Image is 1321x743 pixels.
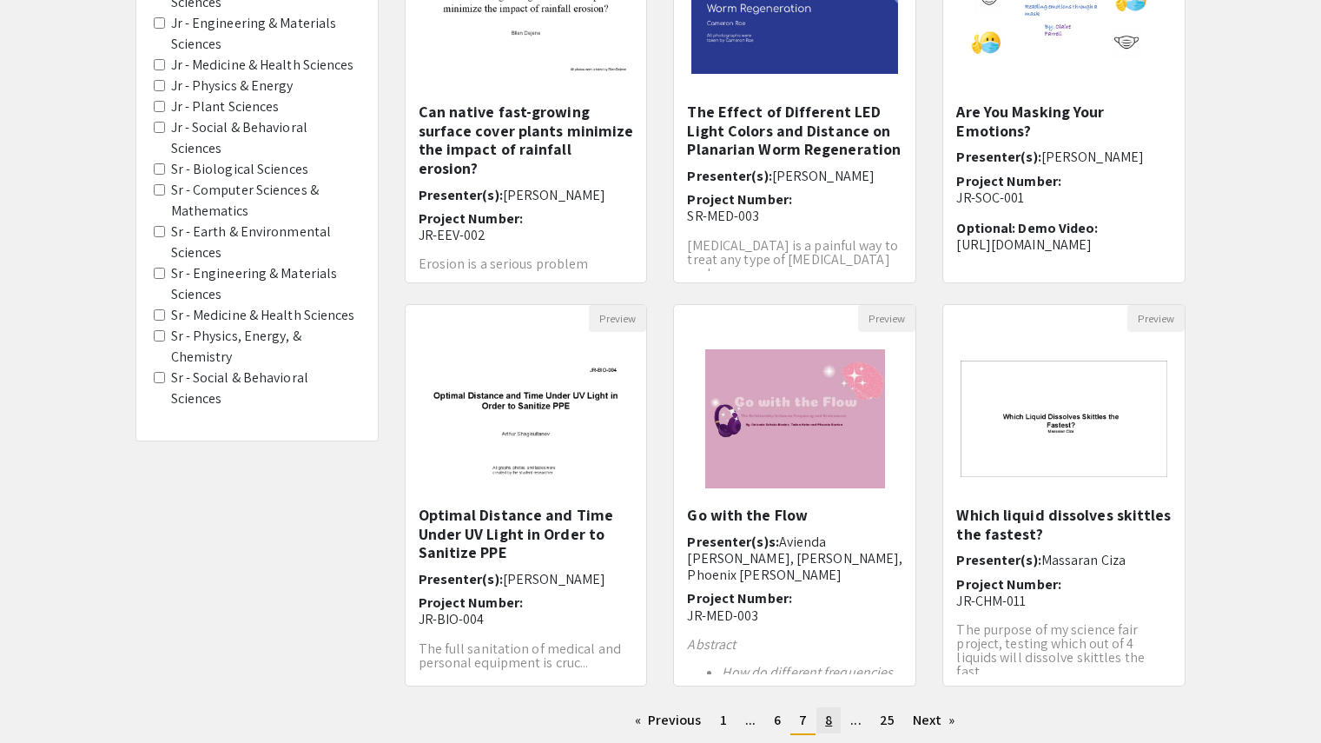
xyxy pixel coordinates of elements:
[850,711,861,729] span: ...
[419,257,634,313] p: Erosion is a serious problem around the world and here in [US_STATE]. For my project, I will be t...
[880,711,895,729] span: 25
[419,571,634,587] h6: Presenter(s):
[687,589,792,607] span: Project Number:
[419,187,634,203] h6: Presenter(s):
[720,711,727,729] span: 1
[772,167,875,185] span: [PERSON_NAME]
[503,570,605,588] span: [PERSON_NAME]
[405,304,648,687] div: Open Presentation <p>Optimal Distance and Time Under UV Light in Order to Sanitize PPE</p>
[626,707,710,733] a: Previous page
[171,305,355,326] label: Sr - Medicine & Health Sciences
[687,236,897,282] span: [MEDICAL_DATA] is a painful way to treat any type of [MEDICAL_DATA] and...
[673,304,916,687] div: Open Presentation <p>Go with the Flow</p>
[956,593,1172,609] p: JR-CHM-011
[956,189,1172,206] p: JR-SOC-001
[687,103,902,159] h5: The Effect of Different LED Light Colors and Distance on Planarian Worm Regeneration
[942,304,1186,687] div: Open Presentation <p>Which liquid dissolves skittles the fastest?</p>
[825,711,832,729] span: 8
[171,326,360,368] label: Sr - Physics, Energy, & Chemistry
[171,117,360,159] label: Jr - Social & Behavioral Sciences
[171,55,354,76] label: Jr - Medicine & Health Sciences
[687,168,902,184] h6: Presenter(s):
[956,506,1172,543] h5: Which liquid dissolves skittles the fastest?
[171,159,308,180] label: Sr - Biological Sciences
[1041,551,1126,569] span: Massaran Ciza
[1041,148,1144,166] span: [PERSON_NAME]
[956,103,1172,140] h5: Are You Masking Your Emotions?
[956,172,1061,190] span: Project Number:
[722,663,893,695] em: How do different frequencies affect brain waves?
[943,343,1185,494] img: <p>Which liquid dissolves skittles the fastest?</p>
[406,343,647,494] img: <p>Optimal Distance and Time Under UV Light in Order to Sanitize PPE</p>
[419,640,621,672] span: The full sanitation of medical and personal equipment is cruc...
[419,506,634,562] h5: Optimal Distance and Time Under UV Light in Order to Sanitize PPE
[956,219,1098,237] span: Optional: Demo Video:
[687,208,902,224] p: SR-MED-003
[503,186,605,204] span: [PERSON_NAME]
[419,209,524,228] span: Project Number:
[687,506,902,525] h5: Go with the Flow
[956,552,1172,568] h6: Presenter(s):
[904,707,964,733] a: Next page
[171,96,280,117] label: Jr - Plant Sciences
[171,368,360,409] label: Sr - Social & Behavioral Sciences
[799,711,807,729] span: 7
[687,190,792,209] span: Project Number:
[956,149,1172,165] h6: Presenter(s):
[688,332,902,506] img: <p>Go with the Flow</p>
[419,103,634,177] h5: Can native fast-growing surface cover plants minimize the impact of rainfall erosion?
[171,222,360,263] label: Sr - Earth & Environmental Sciences
[419,594,524,612] span: Project Number:
[774,711,781,729] span: 6
[171,13,360,55] label: Jr - Engineering & Materials Sciences
[687,534,902,584] h6: Presenter(s)s:
[419,227,634,243] p: JR-EEV-002
[956,575,1061,594] span: Project Number:
[589,305,646,332] button: Preview
[171,76,294,96] label: Jr - Physics & Energy
[745,711,756,729] span: ...
[1127,305,1185,332] button: Preview
[956,236,1172,253] p: [URL][DOMAIN_NAME]
[687,607,902,624] p: JR-MED-003
[956,623,1172,679] p: The purpose of my science fair project, testing which out of 4 liquids will dissolve skittles the...
[687,635,736,653] em: Abstract
[171,263,360,305] label: Sr - Engineering & Materials Sciences
[171,180,360,222] label: Sr - Computer Sciences & Mathematics
[405,707,1186,735] ul: Pagination
[687,533,902,584] span: Avienda [PERSON_NAME], [PERSON_NAME], Phoenix [PERSON_NAME]
[419,611,634,627] p: JR-BIO-004
[858,305,915,332] button: Preview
